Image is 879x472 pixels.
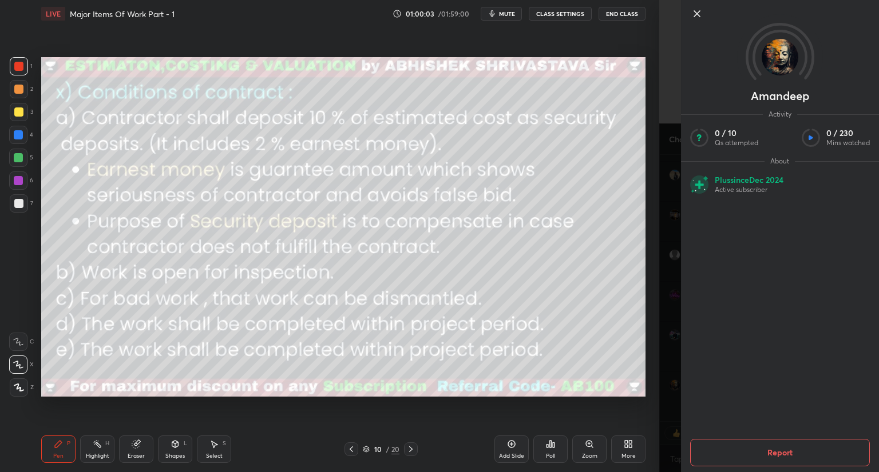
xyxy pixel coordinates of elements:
div: 5 [9,149,33,167]
p: 0 / 10 [715,128,758,138]
div: 7 [10,194,33,213]
span: mute [499,10,515,18]
div: 4 [9,126,33,144]
p: Amandeep [751,91,809,101]
div: Zoom [582,453,597,459]
div: L [184,441,187,446]
div: P [67,441,70,446]
div: 1 [10,57,33,75]
div: 20 [391,444,399,454]
div: Eraser [128,453,145,459]
p: Active subscriber [715,185,783,194]
span: Activity [763,110,797,119]
span: About [765,157,795,166]
div: 10 [372,446,383,453]
div: Add Slide [499,453,524,459]
div: S [223,441,226,446]
p: Qs attempted [715,138,758,147]
h4: Major Items Of Work Part - 1 [70,9,175,19]
div: H [105,441,109,446]
div: X [9,355,34,374]
div: Shapes [165,453,185,459]
div: 2 [10,80,33,98]
button: CLASS SETTINGS [529,7,592,21]
div: 6 [9,171,33,190]
p: 0 / 230 [826,128,870,138]
div: C [9,333,34,351]
p: Mins watched [826,138,870,147]
div: Pen [53,453,64,459]
div: Select [206,453,223,459]
img: f0afbd6cb7a84a0ab230e566e21e1bbf.jpg [762,39,798,75]
div: Z [10,378,34,397]
button: End Class [599,7,646,21]
div: LIVE [41,7,65,21]
div: Poll [546,453,555,459]
button: Report [690,439,870,466]
div: / [386,446,389,453]
button: mute [481,7,522,21]
p: Plus since Dec 2024 [715,175,783,185]
div: Highlight [86,453,109,459]
div: More [621,453,636,459]
div: 3 [10,103,33,121]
